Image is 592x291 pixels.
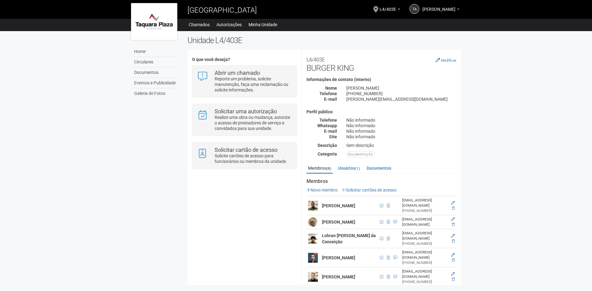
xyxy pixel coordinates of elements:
[402,279,446,285] div: [PHONE_NUMBER]
[355,166,360,171] small: (1)
[409,4,419,14] a: TA
[451,234,455,238] a: Editar membro
[422,1,455,12] span: Thayná Aparecida de Oliveira Dias
[324,129,337,134] strong: E-mail
[133,88,178,99] a: Galeria de Fotos
[322,220,355,224] strong: [PERSON_NAME]
[215,70,260,76] strong: Abrir um chamado
[452,277,455,281] a: Excluir membro
[402,208,446,213] div: [PHONE_NUMBER]
[318,143,337,148] strong: Descrição
[133,46,178,57] a: Home
[441,58,456,63] small: Modificar
[306,188,338,192] a: Novo membro
[451,217,455,221] a: Editar membro
[342,91,461,96] div: [PHONE_NUMBER]
[402,231,446,241] div: [EMAIL_ADDRESS][DOMAIN_NAME]
[306,77,456,82] h4: Informações de contato (interno)
[329,134,337,139] strong: Site
[133,78,178,88] a: Eventos e Publicidade
[197,147,292,164] a: Solicitar cartão de acesso Solicite cartões de acesso para funcionários ou membros da unidade.
[342,134,461,139] div: Não informado
[215,115,292,131] p: Realize uma obra ou mudança, autorize o acesso de prestadores de serviço e convidados para sua un...
[402,260,446,265] div: [PHONE_NUMBER]
[342,128,461,134] div: Não informado
[215,153,292,164] p: Solicite cartões de acesso para funcionários ou membros da unidade.
[215,76,292,93] p: Reporte um problema, solicite manutenção, faça uma reclamação ou solicite informações.
[306,179,456,184] strong: Membros
[325,86,337,91] strong: Nome
[215,147,277,153] strong: Solicitar cartão de acesso
[342,96,461,102] div: [PERSON_NAME][EMAIL_ADDRESS][DOMAIN_NAME]
[216,20,242,29] a: Autorizações
[402,241,446,246] div: [PHONE_NUMBER]
[402,217,446,227] div: [EMAIL_ADDRESS][DOMAIN_NAME]
[402,269,446,279] div: [EMAIL_ADDRESS][DOMAIN_NAME]
[346,152,375,157] div: ALIMENTAÇÃO
[306,54,456,73] h2: BURGER KING
[192,57,297,62] h4: O que você deseja?
[452,206,455,210] a: Excluir membro
[322,233,376,244] strong: Lohran [PERSON_NAME] da Conceição
[380,1,396,12] span: L4/403E
[308,253,318,263] img: user.png
[324,97,337,102] strong: E-mail
[380,8,400,13] a: L4/403E
[452,222,455,227] a: Excluir membro
[365,164,393,173] a: Documentos
[342,123,461,128] div: Não informado
[319,91,337,96] strong: Telefone
[322,255,355,260] strong: [PERSON_NAME]
[319,118,337,123] strong: Telefone
[308,272,318,282] img: user.png
[342,85,461,91] div: [PERSON_NAME]
[402,250,446,260] div: [EMAIL_ADDRESS][DOMAIN_NAME]
[422,8,459,13] a: [PERSON_NAME]
[318,152,337,156] strong: Categoria
[451,201,455,205] a: Editar membro
[436,58,456,63] a: Modificar
[451,253,455,257] a: Editar membro
[308,217,318,227] img: user.png
[342,188,397,192] a: Solicitar cartões de acesso
[249,20,277,29] a: Minha Unidade
[451,272,455,276] a: Editar membro
[189,20,210,29] a: Chamados
[327,166,331,171] small: (8)
[197,109,292,131] a: Solicitar uma autorização Realize uma obra ou mudança, autorize o acesso de prestadores de serviç...
[336,164,361,173] a: Usuários(1)
[308,201,318,211] img: user.png
[402,198,446,208] div: [EMAIL_ADDRESS][DOMAIN_NAME]
[131,3,177,40] img: logo.jpg
[133,57,178,67] a: Circulares
[306,110,456,114] h4: Perfil público
[342,117,461,123] div: Não informado
[187,36,461,45] h2: Unidade L4/403E
[452,258,455,262] a: Excluir membro
[308,234,318,244] img: user.png
[342,143,461,148] div: Sem descrição
[306,57,325,63] small: L4/403E
[187,6,257,14] span: [GEOGRAPHIC_DATA]
[452,239,455,243] a: Excluir membro
[306,164,333,174] a: Membros(8)
[133,67,178,78] a: Documentos
[197,70,292,93] a: Abrir um chamado Reporte um problema, solicite manutenção, faça uma reclamação ou solicite inform...
[322,203,355,208] strong: [PERSON_NAME]
[322,274,355,279] strong: [PERSON_NAME]
[215,108,277,115] strong: Solicitar uma autorização
[317,123,337,128] strong: Whatsapp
